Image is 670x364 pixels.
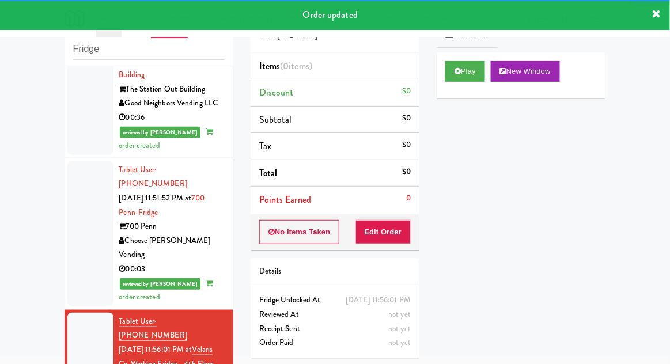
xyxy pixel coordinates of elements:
span: Order updated [303,8,358,21]
a: 700 Penn-Fridge [119,192,205,218]
div: Good Neighbors Vending LLC [119,96,225,111]
span: (0 ) [280,59,312,73]
span: [DATE] 11:51:52 PM at [119,192,192,203]
a: Tablet User· [PHONE_NUMBER] [119,164,187,189]
a: Tablet User· [PHONE_NUMBER] [119,316,187,342]
div: 0 [406,191,411,206]
span: reviewed by [PERSON_NAME] [120,127,201,138]
div: 00:03 [119,262,225,276]
div: 00:36 [119,111,225,125]
div: $0 [402,111,411,126]
div: $0 [402,138,411,152]
span: Discount [259,86,294,99]
span: Points Earned [259,193,311,206]
span: Items [259,59,312,73]
span: Total [259,166,278,180]
span: [DATE] 11:56:01 PM at [119,344,192,355]
input: Search vision orders [73,39,225,60]
div: Fridge Unlocked At [259,293,411,308]
div: The Station Out Building [119,82,225,97]
div: Details [259,264,411,279]
button: Play [445,61,485,82]
ng-pluralize: items [289,59,310,73]
div: $0 [402,165,411,179]
li: Tablet User· [PHONE_NUMBER][DATE] 11:51:09 PM atFridge - BuildingThe Station Out BuildingGood Nei... [65,21,233,158]
h5: Vend [US_STATE] [259,31,411,40]
div: Choose [PERSON_NAME] Vending [119,234,225,262]
div: Reviewed At [259,308,411,322]
span: reviewed by [PERSON_NAME] [120,278,201,290]
li: Tablet User· [PHONE_NUMBER][DATE] 11:51:52 PM at700 Penn-Fridge700 PennChoose [PERSON_NAME] Vendi... [65,158,233,310]
span: [DATE] 11:51:09 PM at [119,55,192,66]
span: not yet [388,323,411,334]
span: not yet [388,309,411,320]
span: not yet [388,337,411,348]
div: 700 Penn [119,219,225,234]
button: New Window [491,61,560,82]
div: [DATE] 11:56:01 PM [346,293,411,308]
button: Edit Order [355,220,411,244]
div: Receipt Sent [259,322,411,336]
div: Order Paid [259,336,411,350]
button: No Items Taken [259,220,340,244]
span: Tax [259,139,271,153]
span: Subtotal [259,113,292,126]
div: $0 [402,84,411,98]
